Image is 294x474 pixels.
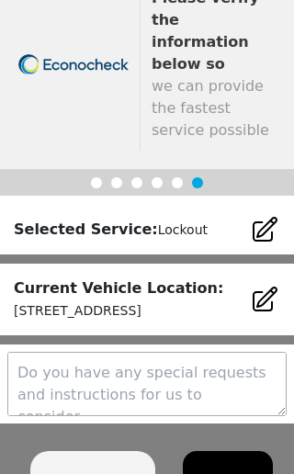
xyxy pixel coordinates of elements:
[14,303,141,318] small: [STREET_ADDRESS]
[18,54,129,75] img: trx now logo
[14,220,158,238] strong: Selected Service:
[158,222,208,237] small: Lockout
[14,279,223,297] strong: Current Vehicle Location:
[152,77,269,139] span: we can provide the fastest service possible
